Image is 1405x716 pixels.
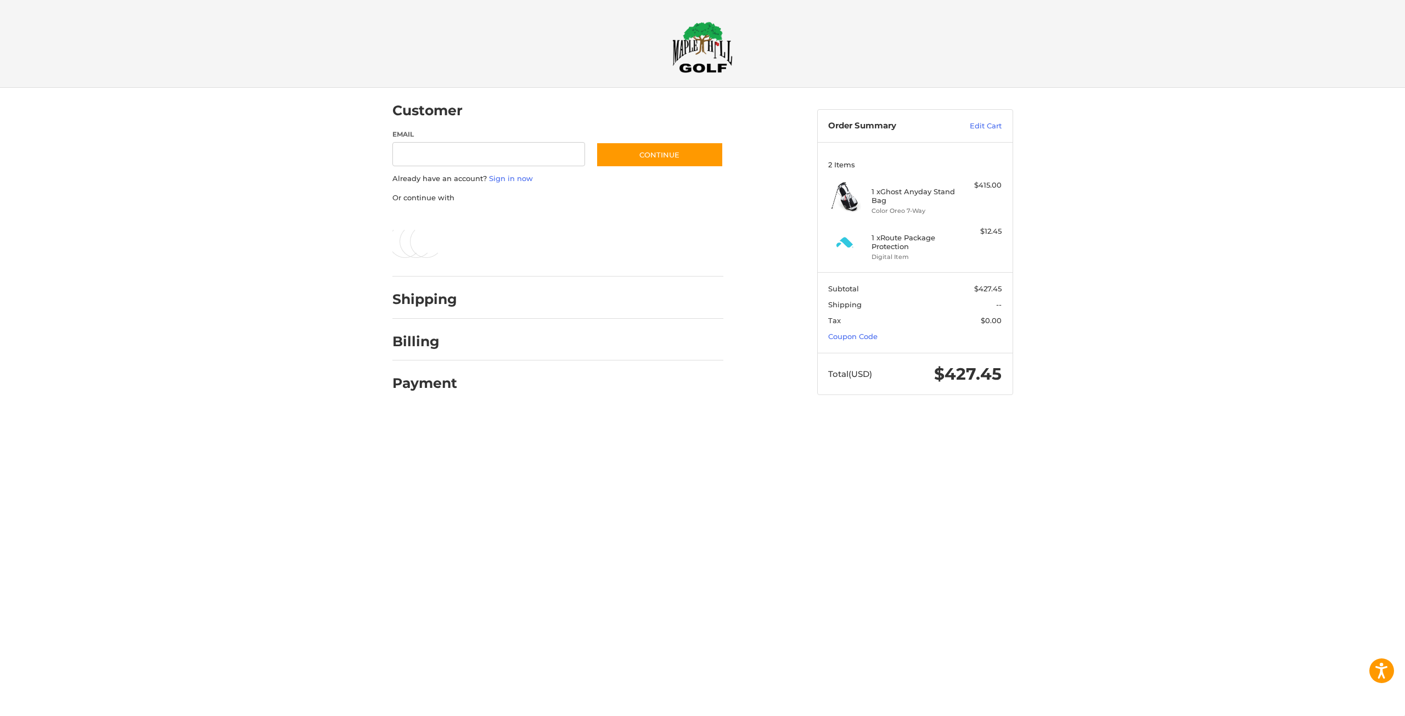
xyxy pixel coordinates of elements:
[981,316,1002,325] span: $0.00
[392,375,457,392] h2: Payment
[828,369,872,379] span: Total (USD)
[392,129,586,139] label: Email
[958,180,1002,191] div: $415.00
[872,233,956,251] h4: 1 x Route Package Protection
[392,193,723,204] p: Or continue with
[672,21,733,73] img: Maple Hill Golf
[828,332,878,341] a: Coupon Code
[974,284,1002,293] span: $427.45
[828,121,946,132] h3: Order Summary
[596,142,723,167] button: Continue
[392,102,463,119] h2: Customer
[946,121,1002,132] a: Edit Cart
[828,316,841,325] span: Tax
[392,173,723,184] p: Already have an account?
[392,333,457,350] h2: Billing
[828,300,862,309] span: Shipping
[872,206,956,216] li: Color Oreo 7-Way
[996,300,1002,309] span: --
[392,291,457,308] h2: Shipping
[828,284,859,293] span: Subtotal
[958,226,1002,237] div: $12.45
[872,187,956,205] h4: 1 x Ghost Anyday Stand Bag
[872,252,956,262] li: Digital Item
[934,364,1002,384] span: $427.45
[489,174,533,183] a: Sign in now
[828,160,1002,169] h3: 2 Items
